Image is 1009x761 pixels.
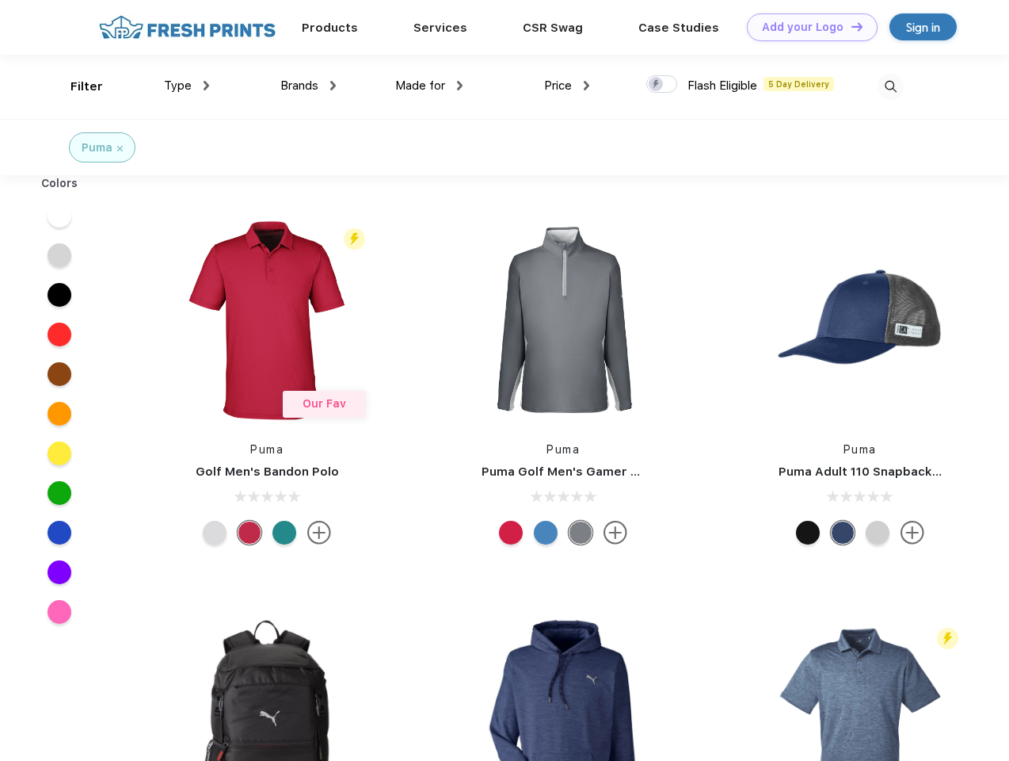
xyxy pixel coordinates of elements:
[534,521,558,545] div: Bright Cobalt
[303,397,346,410] span: Our Fav
[831,521,855,545] div: Peacoat with Qut Shd
[196,465,339,479] a: Golf Men's Bandon Polo
[796,521,820,545] div: Pma Blk with Pma Blk
[117,146,123,151] img: filter_cancel.svg
[843,443,877,456] a: Puma
[544,78,572,93] span: Price
[584,81,589,90] img: dropdown.png
[603,521,627,545] img: more.svg
[250,443,284,456] a: Puma
[569,521,592,545] div: Quiet Shade
[330,81,336,90] img: dropdown.png
[851,22,862,31] img: DT
[762,21,843,34] div: Add your Logo
[755,215,965,426] img: func=resize&h=266
[906,18,940,36] div: Sign in
[70,78,103,96] div: Filter
[866,521,889,545] div: Quarry Brt Whit
[302,21,358,35] a: Products
[204,81,209,90] img: dropdown.png
[280,78,318,93] span: Brands
[344,228,365,250] img: flash_active_toggle.svg
[94,13,280,41] img: fo%20logo%202.webp
[272,521,296,545] div: Green Lagoon
[238,521,261,545] div: Ski Patrol
[546,443,580,456] a: Puma
[164,78,192,93] span: Type
[457,81,463,90] img: dropdown.png
[203,521,227,545] div: High Rise
[499,521,523,545] div: Ski Patrol
[937,628,958,649] img: flash_active_toggle.svg
[687,78,757,93] span: Flash Eligible
[29,175,90,192] div: Colors
[413,21,467,35] a: Services
[889,13,957,40] a: Sign in
[523,21,583,35] a: CSR Swag
[878,74,904,100] img: desktop_search.svg
[763,77,834,91] span: 5 Day Delivery
[900,521,924,545] img: more.svg
[307,521,331,545] img: more.svg
[458,215,668,426] img: func=resize&h=266
[395,78,445,93] span: Made for
[82,140,112,156] div: Puma
[482,465,732,479] a: Puma Golf Men's Gamer Golf Quarter-Zip
[162,215,372,426] img: func=resize&h=266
